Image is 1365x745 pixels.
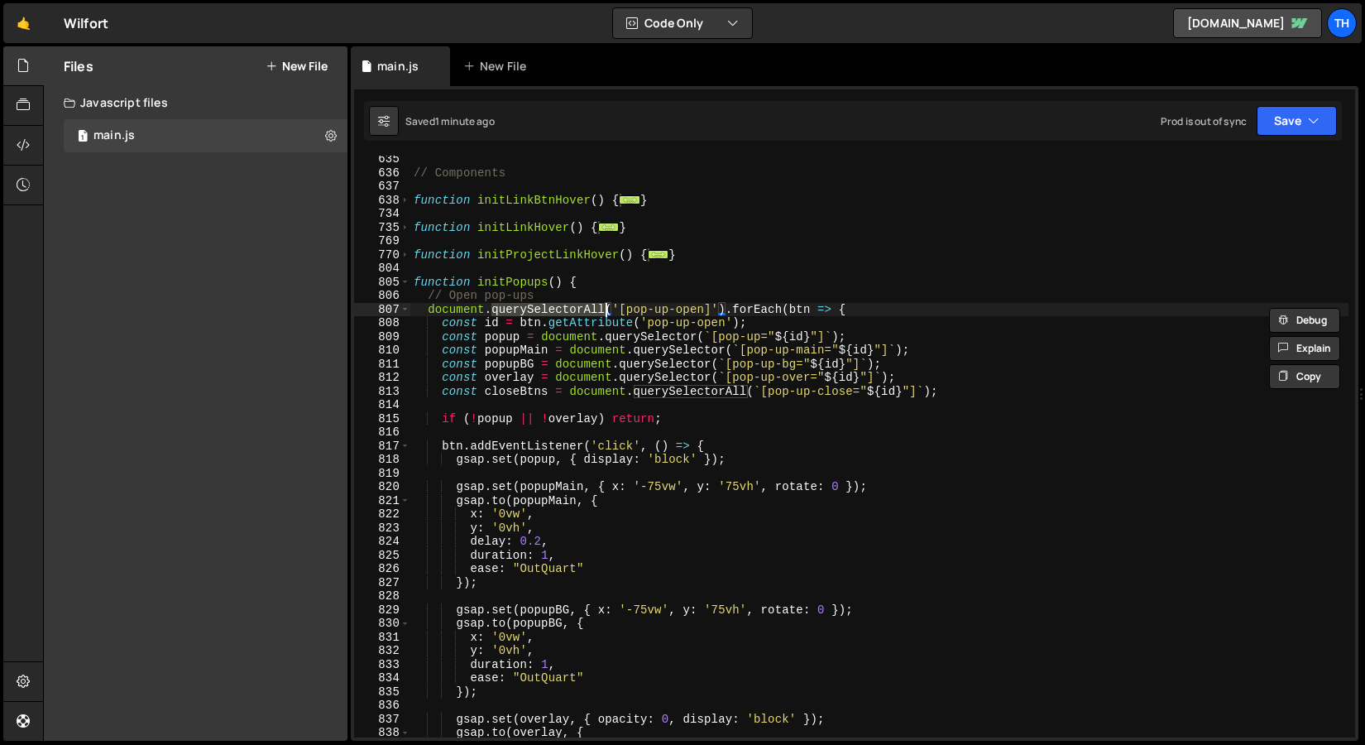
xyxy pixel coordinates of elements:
[354,549,410,563] div: 825
[1269,364,1340,389] button: Copy
[354,289,410,303] div: 806
[64,57,93,75] h2: Files
[354,562,410,576] div: 826
[354,248,410,262] div: 770
[354,207,410,221] div: 734
[405,114,495,128] div: Saved
[354,494,410,508] div: 821
[1173,8,1322,38] a: [DOMAIN_NAME]
[354,262,410,276] div: 804
[619,195,640,204] span: ...
[463,58,533,74] div: New File
[354,726,410,740] div: 838
[354,316,410,330] div: 808
[64,119,347,152] div: 16468/44594.js
[354,221,410,235] div: 735
[354,166,410,180] div: 636
[354,440,410,454] div: 817
[354,234,410,248] div: 769
[354,576,410,590] div: 827
[354,521,410,536] div: 823
[354,303,410,317] div: 807
[354,699,410,713] div: 836
[354,330,410,344] div: 809
[354,685,410,699] div: 835
[613,8,752,38] button: Code Only
[354,507,410,521] div: 822
[354,276,410,290] div: 805
[354,371,410,385] div: 812
[354,658,410,672] div: 833
[648,249,669,258] span: ...
[1269,308,1340,333] button: Debug
[354,358,410,372] div: 811
[354,589,410,603] div: 828
[598,222,620,231] span: ...
[354,535,410,549] div: 824
[354,603,410,618] div: 829
[1327,8,1357,38] a: Th
[3,3,44,43] a: 🤙
[354,467,410,481] div: 819
[354,713,410,727] div: 837
[354,412,410,426] div: 815
[354,344,410,358] div: 810
[64,13,108,33] div: Wilfort
[354,385,410,399] div: 813
[266,60,328,73] button: New File
[435,114,495,128] div: 1 minute ago
[354,644,410,658] div: 832
[354,194,410,208] div: 638
[377,58,419,74] div: main.js
[354,152,410,166] div: 635
[44,86,347,119] div: Javascript files
[354,631,410,645] div: 831
[1257,106,1337,136] button: Save
[1269,336,1340,361] button: Explain
[354,671,410,685] div: 834
[354,617,410,631] div: 830
[354,425,410,440] div: 816
[93,128,135,143] div: main.js
[354,180,410,194] div: 637
[354,480,410,494] div: 820
[354,453,410,467] div: 818
[78,131,88,144] span: 1
[354,398,410,412] div: 814
[1161,114,1247,128] div: Prod is out of sync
